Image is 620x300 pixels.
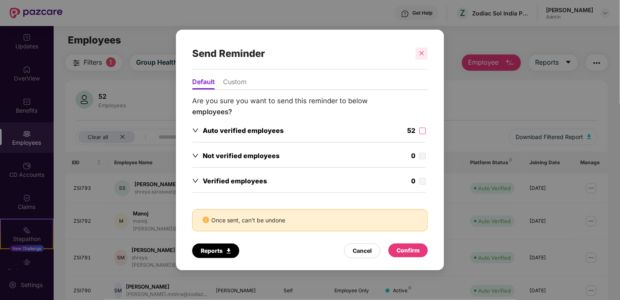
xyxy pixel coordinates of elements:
div: Confirm [397,246,420,255]
span: down [192,178,199,184]
span: Auto verified employees [203,126,284,135]
span: 0 [411,177,415,185]
div: Reports [201,246,231,255]
p: Are you sure you want to send this reminder to below [192,96,428,117]
div: Once sent, can’t be undone [192,209,428,231]
div: employees? [192,107,428,117]
span: down [192,127,199,134]
span: info-circle [203,217,209,223]
span: down [192,152,199,159]
li: Custom [223,78,247,89]
li: Default [192,78,215,89]
span: 52 [407,126,415,135]
div: Cancel [353,246,372,255]
div: Send Reminder [192,38,408,70]
img: Icon [227,248,231,254]
span: Not verified employees [203,152,280,160]
span: close [419,50,425,56]
span: Verified employees [203,177,267,185]
span: 0 [411,152,415,160]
